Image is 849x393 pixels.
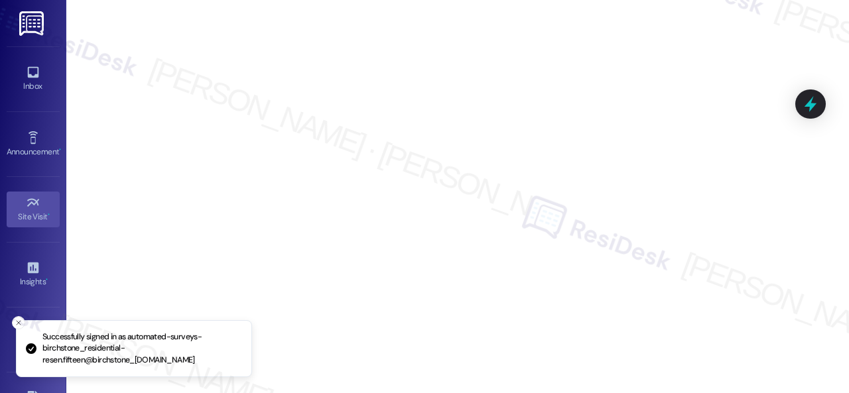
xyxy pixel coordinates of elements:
[19,11,46,36] img: ResiDesk Logo
[46,275,48,284] span: •
[48,210,50,219] span: •
[12,316,25,329] button: Close toast
[59,145,61,154] span: •
[7,192,60,227] a: Site Visit •
[42,331,241,366] p: Successfully signed in as automated-surveys-birchstone_residential-resen.fifteen@birchstone_[DOMA...
[7,321,60,357] a: Buildings
[7,256,60,292] a: Insights •
[7,61,60,97] a: Inbox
